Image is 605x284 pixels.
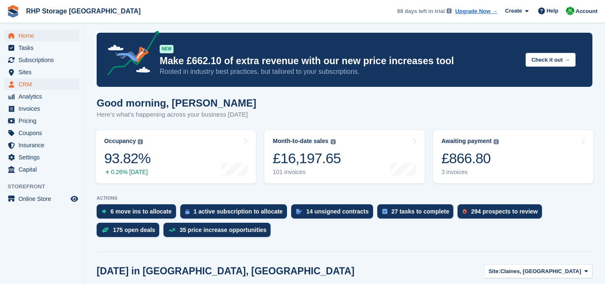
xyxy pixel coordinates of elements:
[113,227,155,233] div: 175 open deals
[97,110,256,120] p: Here's what's happening across your business [DATE]
[18,115,69,127] span: Pricing
[296,209,302,214] img: contract_signature_icon-13c848040528278c33f63329250d36e43548de30e8caae1d1a13099fd9432cc5.svg
[442,138,492,145] div: Awaiting payment
[7,5,19,18] img: stora-icon-8386f47178a22dfd0bd8f6a31ec36ba5ce8667c1dd55bd0f319d3a0aa187defe.svg
[18,139,69,151] span: Insurance
[576,7,597,16] span: Account
[160,45,174,53] div: NEW
[500,267,581,276] span: Claines, [GEOGRAPHIC_DATA]
[138,139,143,144] img: icon-info-grey-7440780725fd019a000dd9b08b2336e03edf1995a4989e88bcd33f0948082b44.svg
[489,267,500,276] span: Site:
[433,130,593,183] a: Awaiting payment £866.80 3 invoices
[104,169,150,176] div: 0.26% [DATE]
[566,7,574,15] img: Rod
[18,91,69,102] span: Analytics
[102,227,109,233] img: deal-1b604bf984904fb50ccaf53a9ad4b4a5d6e5aea283cecdc64d6e3604feb123c2.svg
[306,208,369,215] div: 14 unsigned contracts
[392,208,450,215] div: 27 tasks to complete
[4,151,79,163] a: menu
[455,7,497,16] a: Upgrade Now →
[110,208,172,215] div: 6 move ins to allocate
[4,66,79,78] a: menu
[104,138,136,145] div: Occupancy
[4,193,79,205] a: menu
[18,78,69,90] span: CRM
[4,139,79,151] a: menu
[442,169,499,176] div: 3 invoices
[471,208,538,215] div: 294 prospects to review
[505,7,522,15] span: Create
[97,223,163,241] a: 175 open deals
[96,130,256,183] a: Occupancy 93.82% 0.26% [DATE]
[331,139,336,144] img: icon-info-grey-7440780725fd019a000dd9b08b2336e03edf1995a4989e88bcd33f0948082b44.svg
[69,194,79,204] a: Preview store
[102,209,106,214] img: move_ins_to_allocate_icon-fdf77a2bb77ea45bf5b3d319d69a93e2d87916cf1d5bf7949dd705db3b84f3ca.svg
[397,7,445,16] span: 88 days left in trial
[97,204,180,223] a: 6 move ins to allocate
[97,195,592,201] p: ACTIONS
[18,164,69,175] span: Capital
[8,182,84,191] span: Storefront
[97,97,256,109] h1: Good morning, [PERSON_NAME]
[4,30,79,42] a: menu
[160,67,519,76] p: Rooted in industry best practices, but tailored to your subscriptions.
[4,127,79,139] a: menu
[18,66,69,78] span: Sites
[494,139,499,144] img: icon-info-grey-7440780725fd019a000dd9b08b2336e03edf1995a4989e88bcd33f0948082b44.svg
[463,209,467,214] img: prospect-51fa495bee0391a8d652442698ab0144808aea92771e9ea1ae160a38d050c398.svg
[4,91,79,102] a: menu
[4,54,79,66] a: menu
[264,130,424,183] a: Month-to-date sales £16,197.65 101 invoices
[180,204,291,223] a: 1 active subscription to allocate
[377,204,458,223] a: 27 tasks to complete
[442,150,499,167] div: £866.80
[291,204,377,223] a: 14 unsigned contracts
[4,164,79,175] a: menu
[4,115,79,127] a: menu
[4,42,79,54] a: menu
[194,208,283,215] div: 1 active subscription to allocate
[18,151,69,163] span: Settings
[18,42,69,54] span: Tasks
[104,150,150,167] div: 93.82%
[273,169,341,176] div: 101 invoices
[18,103,69,115] span: Invoices
[4,78,79,90] a: menu
[447,8,452,13] img: icon-info-grey-7440780725fd019a000dd9b08b2336e03edf1995a4989e88bcd33f0948082b44.svg
[100,31,159,78] img: price-adjustments-announcement-icon-8257ccfd72463d97f412b2fc003d46551f7dbcb40ab6d574587a9cd5c0d94...
[23,4,144,18] a: RHP Storage [GEOGRAPHIC_DATA]
[526,53,576,67] button: Check it out →
[18,193,69,205] span: Online Store
[273,138,328,145] div: Month-to-date sales
[18,54,69,66] span: Subscriptions
[458,204,546,223] a: 294 prospects to review
[547,7,558,15] span: Help
[168,228,175,232] img: price_increase_opportunities-93ffe204e8149a01c8c9dc8f82e8f89637d9d84a8eef4429ea346261dce0b2c0.svg
[185,209,189,214] img: active_subscription_to_allocate_icon-d502201f5373d7db506a760aba3b589e785aa758c864c3986d89f69b8ff3...
[179,227,266,233] div: 35 price increase opportunities
[273,150,341,167] div: £16,197.65
[18,127,69,139] span: Coupons
[484,264,592,278] button: Site: Claines, [GEOGRAPHIC_DATA]
[163,223,275,241] a: 35 price increase opportunities
[4,103,79,115] a: menu
[382,209,387,214] img: task-75834270c22a3079a89374b754ae025e5fb1db73e45f91037f5363f120a921f8.svg
[97,266,355,277] h2: [DATE] in [GEOGRAPHIC_DATA], [GEOGRAPHIC_DATA]
[160,55,519,67] p: Make £662.10 of extra revenue with our new price increases tool
[18,30,69,42] span: Home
